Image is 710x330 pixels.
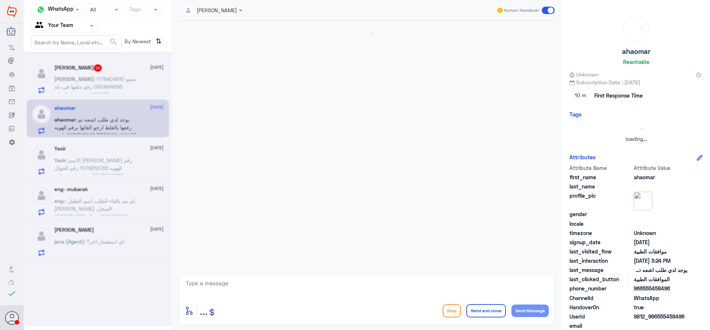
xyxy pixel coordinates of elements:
[569,322,632,330] span: email
[569,173,632,181] span: first_name
[511,305,549,317] button: Send Message
[634,285,687,292] span: 966555458496
[7,6,17,17] img: Widebot Logo
[569,238,632,246] span: signup_date
[35,20,46,31] img: yourTeam.svg
[504,7,539,14] span: Human Handover
[569,257,632,265] span: last_interaction
[569,275,632,283] span: last_clicked_button
[200,304,207,317] span: ...
[569,313,632,320] span: UserId
[569,89,592,102] span: 10 m
[569,285,632,292] span: phone_number
[626,136,647,142] span: loading...
[7,289,16,298] i: check
[634,313,687,320] span: 9812_966555458496
[634,322,687,330] span: null
[571,122,701,135] div: loading...
[156,35,162,47] i: ⇅
[31,35,121,49] input: Search by Name, Local etc…
[634,275,687,283] span: الموافقات الطبية
[623,58,649,65] h6: Reachable
[634,303,687,311] span: true
[634,248,687,255] span: موافقات الطبية
[35,4,46,15] img: whatsapp.png
[569,111,582,118] h6: Tags
[634,294,687,302] span: 2
[466,304,506,317] button: Send and close
[122,35,153,50] span: By Newest
[91,153,104,166] div: loading...
[109,37,118,46] span: search
[109,36,118,48] button: search
[128,5,141,15] div: Tags
[622,47,650,56] h5: ahaomar
[443,304,461,317] button: Drop
[5,311,19,325] button: Avatar
[625,18,647,40] div: loading...
[569,210,632,218] span: gender
[634,164,687,172] span: Attribute Value
[634,173,687,181] span: ahaomar
[569,294,632,302] span: ChannelId
[569,154,596,160] h6: Attributes
[634,257,687,265] span: 2025-08-17T12:24:35.3Z
[634,229,687,237] span: Unknown
[634,192,652,210] img: picture
[569,192,632,209] span: profile_pic
[594,92,643,99] span: First Response Time
[569,220,632,228] span: locale
[569,266,632,274] span: last_message
[569,229,632,237] span: timezone
[634,266,687,274] span: يوجد لدي طلب اشعه تم رفعها بالغلط ارجو الغائها برقم الهويه 1036745147 باسم احمد عبدالله العمر
[634,238,687,246] span: 2025-08-14T10:36:16.354Z
[569,71,598,78] span: Unknown
[181,27,553,40] div: loading...
[634,220,687,228] span: null
[569,303,632,311] span: HandoverOn
[569,164,632,172] span: Attribute Name
[569,248,632,255] span: last_visited_flow
[200,302,207,319] button: ...
[569,183,632,190] span: last_name
[569,78,703,86] span: Subscription Date : [DATE]
[634,210,687,218] span: null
